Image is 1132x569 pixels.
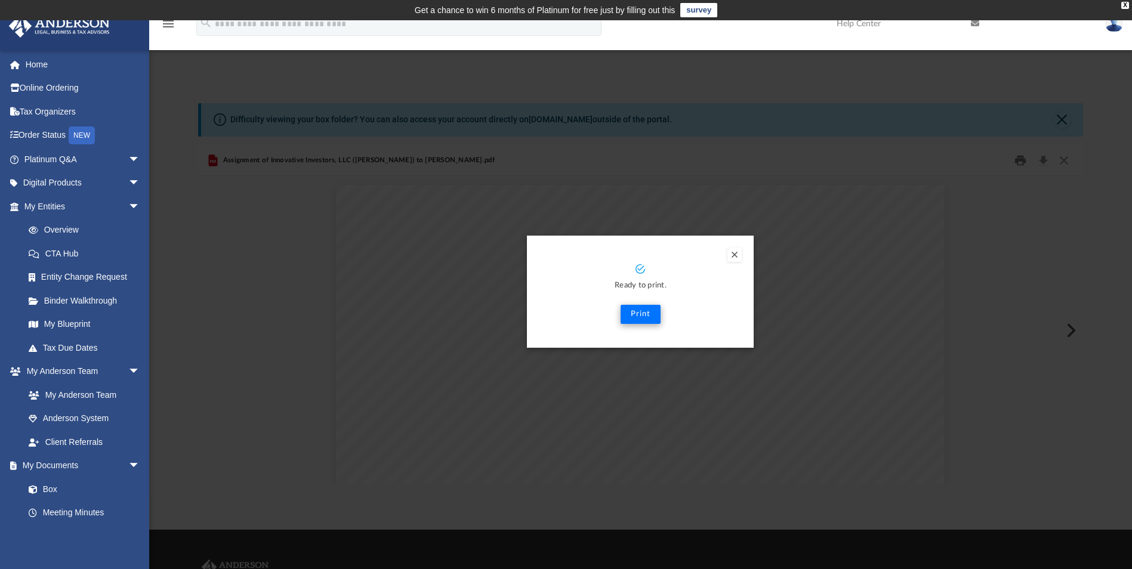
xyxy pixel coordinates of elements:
[8,100,158,123] a: Tax Organizers
[539,279,742,293] p: Ready to print.
[17,501,152,525] a: Meeting Minutes
[17,289,158,313] a: Binder Walkthrough
[161,23,175,31] a: menu
[1105,15,1123,32] img: User Pic
[8,171,158,195] a: Digital Productsarrow_drop_down
[621,305,661,324] button: Print
[17,336,158,360] a: Tax Due Dates
[128,454,152,478] span: arrow_drop_down
[17,430,152,454] a: Client Referrals
[199,16,212,29] i: search
[8,147,158,171] a: Platinum Q&Aarrow_drop_down
[8,360,152,384] a: My Anderson Teamarrow_drop_down
[17,524,146,548] a: Forms Library
[17,407,152,431] a: Anderson System
[128,194,152,219] span: arrow_drop_down
[17,383,146,407] a: My Anderson Team
[198,145,1082,484] div: Preview
[8,123,158,148] a: Order StatusNEW
[17,477,146,501] a: Box
[17,313,152,336] a: My Blueprint
[8,454,152,478] a: My Documentsarrow_drop_down
[69,126,95,144] div: NEW
[128,171,152,196] span: arrow_drop_down
[680,3,717,17] a: survey
[8,76,158,100] a: Online Ordering
[17,242,158,265] a: CTA Hub
[128,360,152,384] span: arrow_drop_down
[8,52,158,76] a: Home
[5,14,113,38] img: Anderson Advisors Platinum Portal
[8,194,158,218] a: My Entitiesarrow_drop_down
[17,265,158,289] a: Entity Change Request
[128,147,152,172] span: arrow_drop_down
[161,17,175,31] i: menu
[415,3,676,17] div: Get a chance to win 6 months of Platinum for free just by filling out this
[17,218,158,242] a: Overview
[1121,2,1129,9] div: close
